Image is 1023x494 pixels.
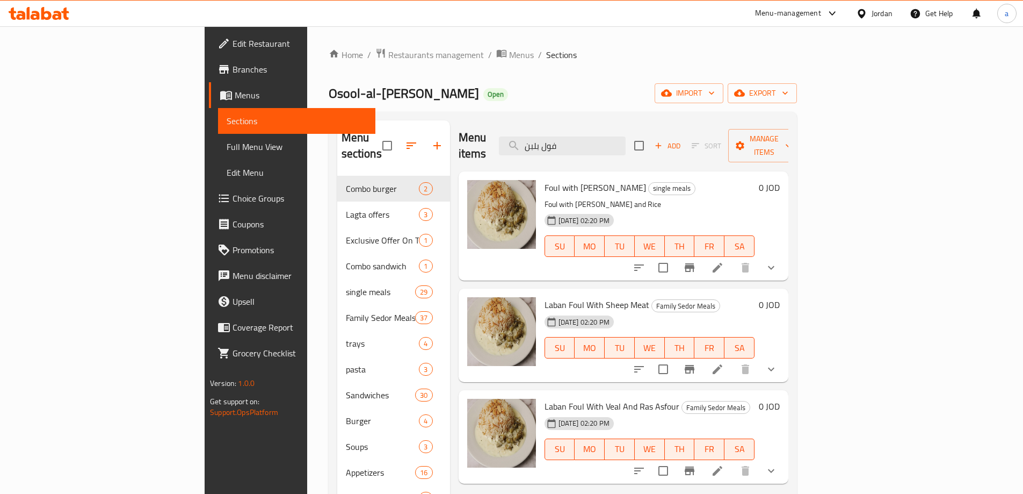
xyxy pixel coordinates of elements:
[669,441,691,457] span: TH
[729,441,750,457] span: SA
[649,182,695,195] span: single meals
[496,48,534,62] a: Menus
[635,439,665,460] button: WE
[337,460,450,485] div: Appetizers16
[1005,8,1009,19] span: a
[653,140,682,152] span: Add
[549,441,571,457] span: SU
[209,263,375,289] a: Menu disclaimer
[665,337,695,359] button: TH
[419,442,432,452] span: 3
[545,337,575,359] button: SU
[628,134,650,157] span: Select section
[549,340,571,356] span: SU
[227,166,367,179] span: Edit Menu
[677,458,702,484] button: Branch-specific-item
[639,239,661,254] span: WE
[346,311,416,324] div: Family Sedor Meals
[209,82,375,108] a: Menus
[575,439,605,460] button: MO
[346,182,419,195] span: Combo burger
[209,237,375,263] a: Promotions
[648,182,695,195] div: single meals
[235,89,367,102] span: Menus
[765,363,778,376] svg: Show Choices
[346,260,419,273] span: Combo sandwich
[732,356,758,382] button: delete
[209,185,375,211] a: Choice Groups
[346,234,419,247] span: Exclusive Offer On Talabat
[419,364,432,375] span: 3
[419,235,432,246] span: 1
[346,337,419,350] span: trays
[755,7,821,20] div: Menu-management
[346,208,419,221] span: Lagta offers
[337,176,450,202] div: Combo burger2
[346,440,419,453] span: Soups
[346,389,416,402] div: Sandwiches
[652,358,674,381] span: Select to update
[635,235,665,257] button: WE
[346,285,416,298] span: single meals
[677,255,702,281] button: Branch-specific-item
[724,439,754,460] button: SA
[545,235,575,257] button: SU
[218,108,375,134] a: Sections
[337,227,450,253] div: Exclusive Offer On Talabat1
[483,90,508,99] span: Open
[483,88,508,101] div: Open
[554,317,614,327] span: [DATE] 02:20 PM
[233,295,367,308] span: Upsell
[419,363,432,376] div: items
[609,239,630,254] span: TU
[218,160,375,185] a: Edit Menu
[694,235,724,257] button: FR
[639,340,661,356] span: WE
[509,48,534,61] span: Menus
[736,87,788,100] span: export
[635,337,665,359] button: WE
[419,260,432,273] div: items
[419,337,432,350] div: items
[609,340,630,356] span: TU
[337,434,450,460] div: Soups3
[579,441,600,457] span: MO
[398,133,424,159] span: Sort sections
[650,138,685,154] span: Add item
[758,255,784,281] button: show more
[419,184,432,194] span: 2
[375,48,484,62] a: Restaurants management
[575,337,605,359] button: MO
[329,48,797,62] nav: breadcrumb
[419,416,432,426] span: 4
[337,305,450,331] div: Family Sedor Meals37
[233,347,367,360] span: Grocery Checklist
[685,138,728,154] span: Select section first
[415,466,432,479] div: items
[467,399,536,468] img: Laban Foul With Veal And Ras Asfour
[227,114,367,127] span: Sections
[459,130,487,162] h2: Menu items
[209,56,375,82] a: Branches
[233,192,367,205] span: Choice Groups
[682,402,750,414] span: Family Sedor Meals
[650,138,685,154] button: Add
[419,182,432,195] div: items
[209,31,375,56] a: Edit Restaurant
[346,466,416,479] div: Appetizers
[346,414,419,427] div: Burger
[337,253,450,279] div: Combo sandwich1
[681,401,750,414] div: Family Sedor Meals
[609,441,630,457] span: TU
[554,418,614,428] span: [DATE] 02:20 PM
[210,376,236,390] span: Version:
[694,439,724,460] button: FR
[419,208,432,221] div: items
[699,239,720,254] span: FR
[626,255,652,281] button: sort-choices
[669,239,691,254] span: TH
